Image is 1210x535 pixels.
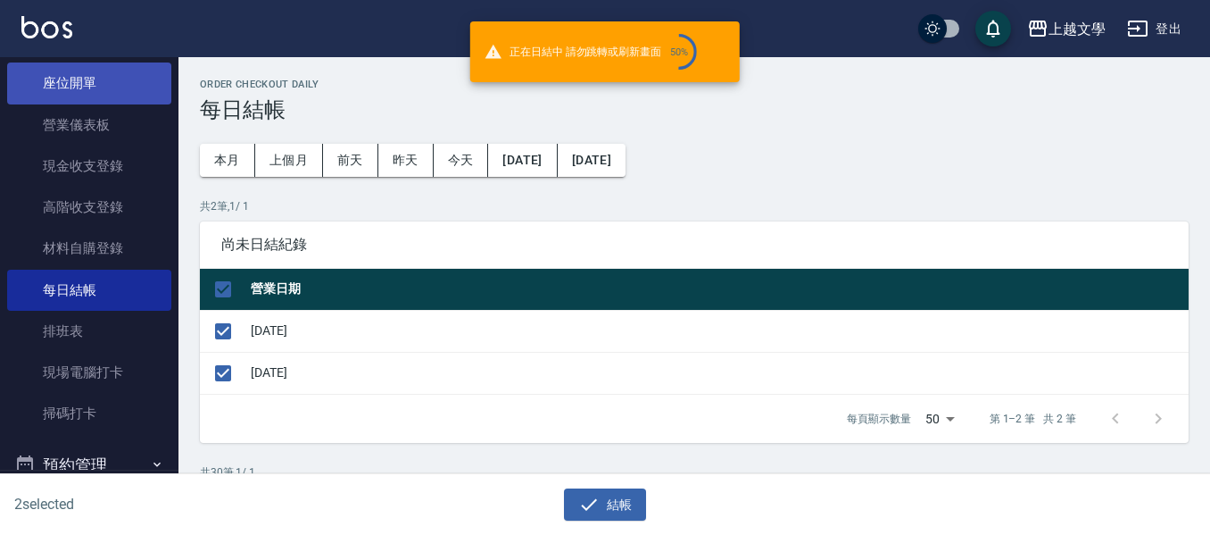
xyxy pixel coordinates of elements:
span: 尚未日結紀錄 [221,236,1167,254]
a: 現金收支登錄 [7,146,171,187]
h6: 2 selected [14,493,299,515]
th: 營業日期 [246,269,1189,311]
a: 高階收支登錄 [7,187,171,228]
a: 座位開單 [7,63,171,104]
h2: Order checkout daily [200,79,1189,90]
td: [DATE] [246,310,1189,352]
h3: 每日結帳 [200,97,1189,122]
a: 材料自購登錄 [7,228,171,269]
button: 昨天 [378,144,434,177]
button: 結帳 [564,489,647,522]
button: [DATE] [488,144,557,177]
button: close [711,41,733,63]
p: 每頁顯示數量 [847,411,911,427]
button: 本月 [200,144,255,177]
a: 現場電腦打卡 [7,352,171,393]
div: 50 % [670,46,689,58]
a: 每日結帳 [7,270,171,311]
p: 共 30 筆, 1 / 1 [200,464,1189,481]
button: save [975,11,1011,46]
button: 登出 [1120,13,1189,46]
td: [DATE] [246,352,1189,394]
button: 上越文學 [1020,11,1113,47]
button: 預約管理 [7,442,171,489]
div: 50 [918,395,961,443]
p: 共 2 筆, 1 / 1 [200,198,1189,214]
p: 第 1–2 筆 共 2 筆 [990,411,1076,427]
button: 前天 [323,144,378,177]
div: 上越文學 [1048,18,1106,40]
button: 上個月 [255,144,323,177]
a: 掃碼打卡 [7,393,171,434]
img: Logo [21,16,72,38]
button: [DATE] [558,144,626,177]
a: 營業儀表板 [7,104,171,146]
span: 正在日結中 請勿跳轉或刷新畫面 [485,34,697,70]
button: 今天 [434,144,489,177]
a: 排班表 [7,311,171,352]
